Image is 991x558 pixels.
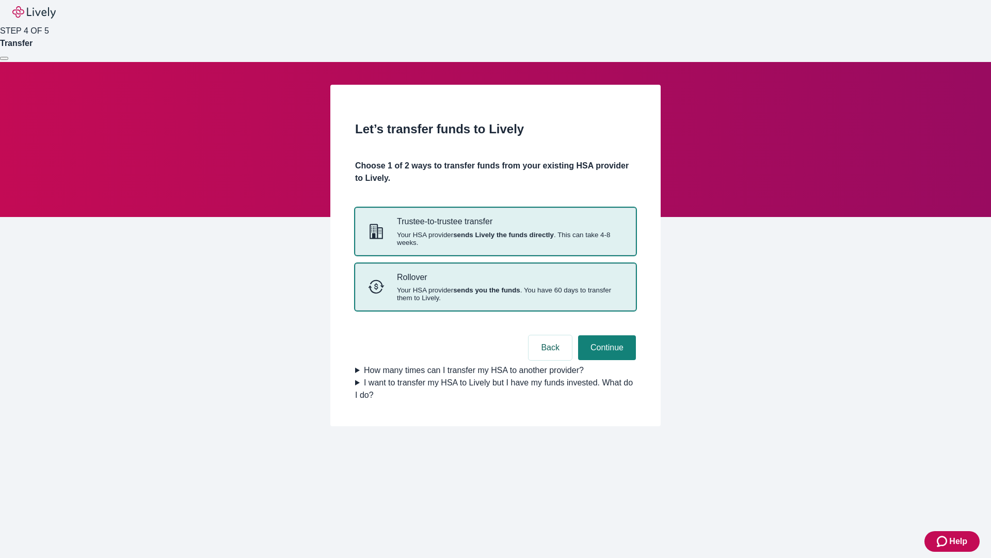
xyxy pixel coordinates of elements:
span: Help [949,535,967,548]
svg: Rollover [368,278,385,295]
summary: How many times can I transfer my HSA to another provider? [355,364,636,377]
h2: Let’s transfer funds to Lively [355,120,636,138]
summary: I want to transfer my HSA to Lively but I have my funds invested. What do I do? [355,377,636,401]
svg: Zendesk support icon [937,535,949,548]
img: Lively [12,6,56,19]
button: Trustee-to-trusteeTrustee-to-trustee transferYour HSA providersends Lively the funds directly. Th... [356,208,635,254]
p: Rollover [397,272,623,282]
span: Your HSA provider . This can take 4-8 weeks. [397,231,623,246]
strong: sends Lively the funds directly [453,231,554,239]
span: Your HSA provider . You have 60 days to transfer them to Lively. [397,286,623,302]
strong: sends you the funds [453,286,520,294]
h4: Choose 1 of 2 ways to transfer funds from your existing HSA provider to Lively. [355,160,636,184]
button: RolloverRolloverYour HSA providersends you the funds. You have 60 days to transfer them to Lively. [356,264,635,310]
svg: Trustee-to-trustee [368,223,385,240]
button: Back [529,335,572,360]
button: Zendesk support iconHelp [924,531,980,552]
p: Trustee-to-trustee transfer [397,216,623,226]
button: Continue [578,335,636,360]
